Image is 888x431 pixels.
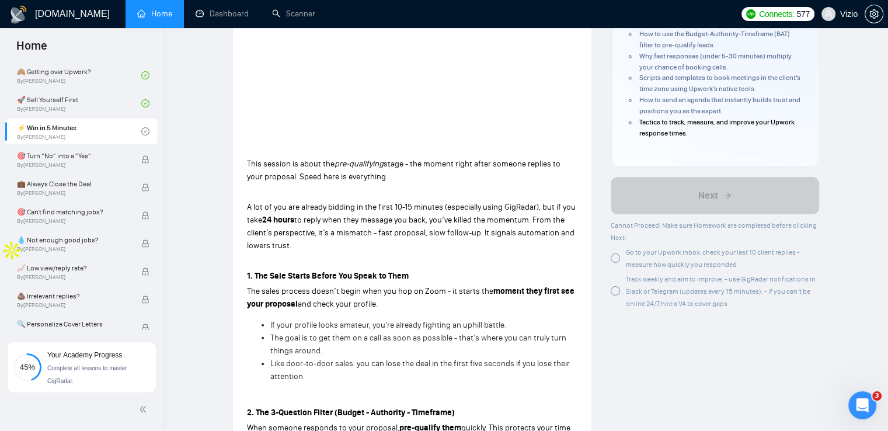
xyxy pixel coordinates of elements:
[7,37,57,62] span: Home
[17,119,141,144] a: ⚡ Win in 5 MinutesBy[PERSON_NAME]
[872,391,882,401] span: 3
[796,8,809,20] span: 577
[17,190,129,197] span: By [PERSON_NAME]
[611,221,817,242] span: Cannot Proceed! Make sure Homework are completed before clicking Next:
[141,127,149,135] span: check-circle
[137,9,172,19] a: homeHome
[139,404,151,415] span: double-left
[247,408,455,418] strong: 2. The 3-Question Filter (Budget - Authority - Timeframe)
[272,9,315,19] a: searchScanner
[639,96,800,115] span: How to send an agenda that instantly builds trust and positions you as the expert.
[17,91,141,116] a: 🚀 Sell Yourself FirstBy[PERSON_NAME]
[824,10,833,18] span: user
[270,333,566,356] span: The goal is to get them on a call as soon as possible - that’s where you can truly turn things ar...
[335,159,384,169] em: pre-qualifying
[17,178,129,190] span: 💼 Always Close the Deal
[9,5,28,24] img: logo
[759,8,794,20] span: Connects:
[47,351,122,359] span: Your Academy Progress
[247,159,335,169] span: This session is about the
[141,155,149,164] span: lock
[270,359,570,381] span: Like door-to-door sales: you can lose the deal in the first five seconds if you lose their attent...
[141,183,149,192] span: lock
[262,215,294,225] strong: 24 hours
[17,318,129,330] span: 🔍 Personalize Cover Letters
[698,189,718,203] span: Next
[270,320,506,330] span: If your profile looks amateur, you’re already fighting an uphill battle.
[13,363,41,371] span: 45%
[17,218,129,225] span: By [PERSON_NAME]
[247,286,493,296] span: The sales process doesn’t begin when you hop on Zoom - it starts the
[626,248,800,269] span: Go to your Upwork inbox, check your last 10 client replies - measure how quickly you responded
[247,202,576,225] span: A lot of you are already bidding in the first 10-15 minutes (especially using GigRadar), but if y...
[639,74,800,93] span: Scripts and templates to book meetings in the client’s time zone using Upwork’s native tools.
[639,52,792,71] span: Why fast responses (under 5-30 minutes) multiply your chance of booking calls.
[17,150,129,162] span: 🎯 Turn “No” into a “Yes”
[141,71,149,79] span: check-circle
[17,274,129,281] span: By [PERSON_NAME]
[865,9,883,19] a: setting
[141,211,149,220] span: lock
[848,391,876,419] iframe: Intercom live chat
[141,324,149,332] span: lock
[196,9,249,19] a: dashboardDashboard
[141,296,149,304] span: lock
[298,299,378,309] span: and check your profile.
[247,159,560,182] span: stage - the moment right after someone replies to your proposal. Speed here is everything.
[17,206,129,218] span: 🎯 Can't find matching jobs?
[17,262,129,274] span: 📈 Low view/reply rate?
[865,9,883,19] span: setting
[247,271,409,281] strong: 1. The Sale Starts Before You Speak to Them
[746,9,755,19] img: upwork-logo.png
[611,177,819,214] button: Next
[47,365,127,384] span: Complete all lessons to master GigRadar.
[17,62,141,88] a: 🙈 Getting over Upwork?By[PERSON_NAME]
[17,290,129,302] span: 💩 Irrelevant replies?
[141,267,149,276] span: lock
[626,275,816,308] span: Track weekly and aim to improve: - use GigRadar notifications in Slack or Telegram (updates every...
[141,99,149,107] span: check-circle
[639,30,790,49] span: How to use the Budget-Authority-Timeframe (BAT) filter to pre-qualify leads.
[17,162,129,169] span: By [PERSON_NAME]
[865,5,883,23] button: setting
[247,215,574,251] span: to reply when they message you back, you’ve killed the momentum. From the client’s perspective, i...
[639,118,795,137] span: Tactics to track, measure, and improve your Upwork response times.
[17,302,129,309] span: By [PERSON_NAME]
